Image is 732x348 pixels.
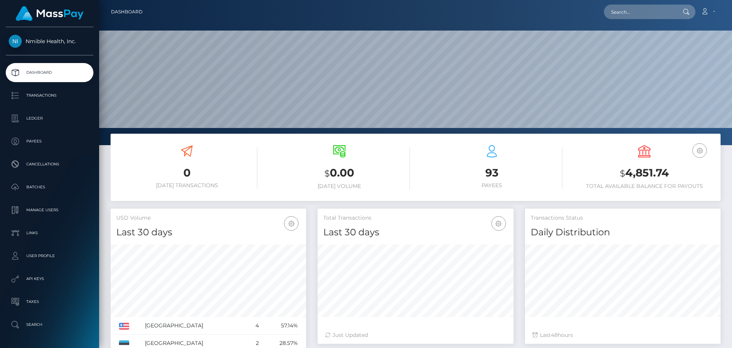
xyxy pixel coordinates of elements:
td: 4 [247,317,262,335]
h3: 0.00 [269,165,410,181]
img: EE.png [119,340,129,347]
div: Last hours [533,331,713,339]
p: Links [9,227,90,239]
img: MassPay Logo [16,6,83,21]
a: Search [6,315,93,334]
h3: 0 [116,165,257,180]
a: User Profile [6,246,93,265]
h4: Last 30 days [323,226,507,239]
p: Taxes [9,296,90,308]
p: API Keys [9,273,90,285]
span: 48 [551,332,558,338]
img: US.png [119,323,129,330]
input: Search... [604,5,676,19]
h6: [DATE] Volume [269,183,410,189]
h3: 4,851.74 [574,165,715,181]
h4: Daily Distribution [531,226,715,239]
span: Nmible Health, Inc. [6,38,93,45]
a: Transactions [6,86,93,105]
a: Manage Users [6,201,93,220]
h5: Transactions Status [531,214,715,222]
a: Dashboard [111,4,143,20]
td: [GEOGRAPHIC_DATA] [142,317,247,335]
a: Dashboard [6,63,93,82]
a: Taxes [6,292,93,311]
h6: Payees [421,182,562,189]
p: Manage Users [9,204,90,216]
h3: 93 [421,165,562,180]
h4: Last 30 days [116,226,300,239]
p: Ledger [9,113,90,124]
a: Links [6,223,93,243]
a: Payees [6,132,93,151]
p: Transactions [9,90,90,101]
img: Nmible Health, Inc. [9,35,22,48]
h6: [DATE] Transactions [116,182,257,189]
p: Batches [9,181,90,193]
h5: USD Volume [116,214,300,222]
p: User Profile [9,250,90,262]
a: API Keys [6,269,93,288]
p: Search [9,319,90,330]
td: 57.14% [262,317,300,335]
div: Just Updated [325,331,506,339]
h5: Total Transactions [323,214,507,222]
small: $ [324,168,330,179]
h6: Total Available Balance for Payouts [574,183,715,189]
p: Dashboard [9,67,90,78]
a: Batches [6,178,93,197]
a: Cancellations [6,155,93,174]
a: Ledger [6,109,93,128]
small: $ [620,168,625,179]
p: Cancellations [9,159,90,170]
p: Payees [9,136,90,147]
